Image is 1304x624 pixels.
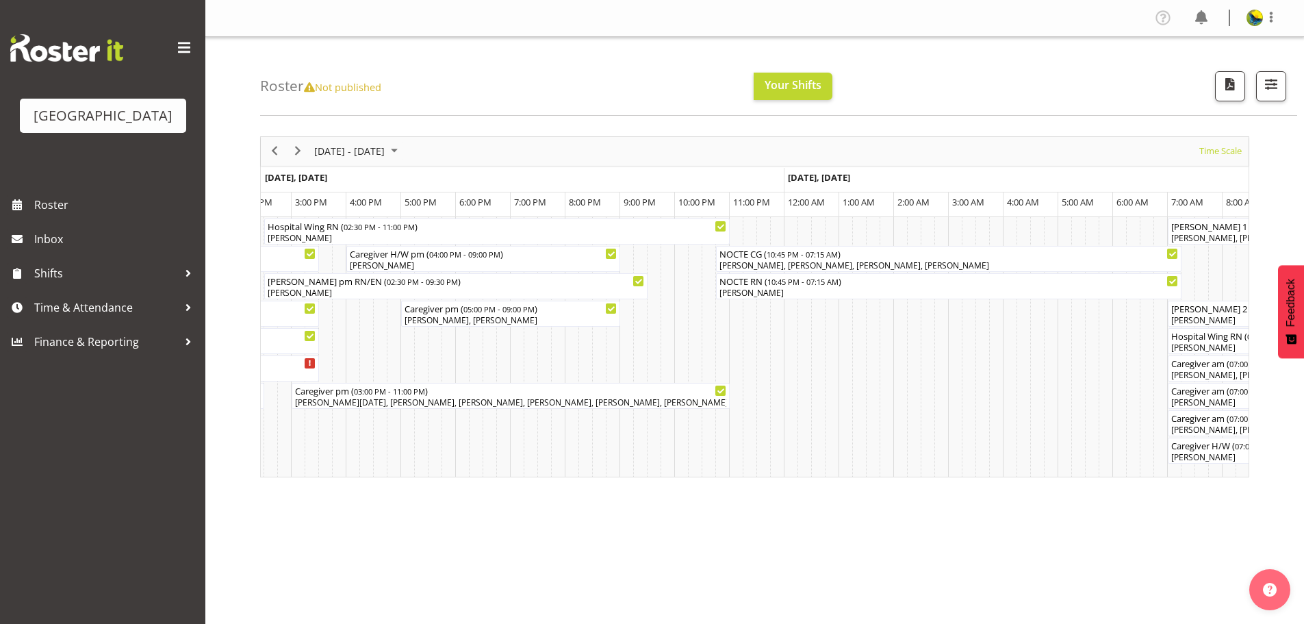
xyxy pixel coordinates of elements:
[1062,196,1094,208] span: 5:00 AM
[346,246,620,272] div: Caregiver H/W pm Begin From Wednesday, November 5, 2025 at 4:00:00 PM GMT+13:00 Ends At Wednesday...
[264,273,648,299] div: Ressie pm RN/EN Begin From Wednesday, November 5, 2025 at 2:30:00 PM GMT+13:00 Ends At Wednesday,...
[767,276,839,287] span: 10:45 PM - 07:15 AM
[295,397,726,409] div: [PERSON_NAME][DATE], [PERSON_NAME], [PERSON_NAME], [PERSON_NAME], [PERSON_NAME], [PERSON_NAME]
[312,142,404,160] button: October 2025
[1215,71,1245,101] button: Download a PDF of the roster according to the set date range.
[309,137,406,166] div: November 03 - 09, 2025
[268,287,644,299] div: [PERSON_NAME]
[514,196,546,208] span: 7:00 PM
[405,301,617,315] div: Caregiver pm ( )
[268,232,726,245] div: [PERSON_NAME]
[292,383,730,409] div: Caregiver pm Begin From Wednesday, November 5, 2025 at 3:00:00 PM GMT+13:00 Ends At Wednesday, No...
[1256,71,1286,101] button: Filter Shifts
[788,196,825,208] span: 12:00 AM
[10,34,123,62] img: Rosterit website logo
[788,171,850,184] span: [DATE], [DATE]
[1197,142,1244,160] button: Time Scale
[1247,10,1263,26] img: gemma-hall22491374b5f274993ff8414464fec47f.png
[344,221,415,232] span: 02:30 PM - 11:00 PM
[1278,265,1304,358] button: Feedback - Show survey
[264,219,730,245] div: Hospital Wing RN Begin From Wednesday, November 5, 2025 at 2:30:00 PM GMT+13:00 Ends At Wednesday...
[1007,196,1039,208] span: 4:00 AM
[350,260,617,272] div: [PERSON_NAME]
[733,196,770,208] span: 11:00 PM
[1226,196,1258,208] span: 8:00 AM
[678,196,715,208] span: 10:00 PM
[716,273,1181,299] div: NOCTE RN Begin From Wednesday, November 5, 2025 at 10:45:00 PM GMT+13:00 Ends At Thursday, Novemb...
[719,287,1178,299] div: [PERSON_NAME]
[313,142,386,160] span: [DATE] - [DATE]
[569,196,601,208] span: 8:00 PM
[952,196,984,208] span: 3:00 AM
[716,246,1181,272] div: NOCTE CG Begin From Wednesday, November 5, 2025 at 10:45:00 PM GMT+13:00 Ends At Thursday, Novemb...
[350,247,617,260] div: Caregiver H/W pm ( )
[295,196,327,208] span: 3:00 PM
[463,303,535,314] span: 05:00 PM - 09:00 PM
[1116,196,1149,208] span: 6:00 AM
[765,77,821,92] span: Your Shifts
[1285,279,1297,327] span: Feedback
[260,78,381,94] h4: Roster
[263,137,286,166] div: previous period
[429,249,500,260] span: 04:00 PM - 09:00 PM
[34,332,178,352] span: Finance & Reporting
[350,196,382,208] span: 4:00 PM
[34,195,199,215] span: Roster
[767,249,838,260] span: 10:45 PM - 07:15 AM
[265,171,327,184] span: [DATE], [DATE]
[1171,196,1203,208] span: 7:00 AM
[897,196,930,208] span: 2:00 AM
[624,196,656,208] span: 9:00 PM
[719,247,1178,260] div: NOCTE CG ( )
[1263,583,1277,597] img: help-xxl-2.png
[1229,358,1301,369] span: 07:00 AM - 03:30 PM
[268,274,644,288] div: [PERSON_NAME] pm RN/EN ( )
[260,136,1249,477] div: Timeline Week of November 3, 2025
[401,301,620,327] div: Caregiver pm Begin From Wednesday, November 5, 2025 at 5:00:00 PM GMT+13:00 Ends At Wednesday, No...
[1229,386,1301,397] span: 07:00 AM - 02:30 PM
[459,196,491,208] span: 6:00 PM
[754,73,832,100] button: Your Shifts
[34,263,178,284] span: Shifts
[405,196,437,208] span: 5:00 PM
[304,80,381,94] span: Not published
[387,276,458,287] span: 02:30 PM - 09:30 PM
[286,137,309,166] div: next period
[268,219,726,233] div: Hospital Wing RN ( )
[266,142,284,160] button: Previous
[289,142,307,160] button: Next
[34,229,199,249] span: Inbox
[34,105,172,126] div: [GEOGRAPHIC_DATA]
[719,260,1178,272] div: [PERSON_NAME], [PERSON_NAME], [PERSON_NAME], [PERSON_NAME]
[1198,142,1243,160] span: Time Scale
[354,386,425,397] span: 03:00 PM - 11:00 PM
[843,196,875,208] span: 1:00 AM
[719,274,1178,288] div: NOCTE RN ( )
[34,297,178,318] span: Time & Attendance
[1229,413,1301,424] span: 07:00 AM - 01:00 PM
[405,314,617,327] div: [PERSON_NAME], [PERSON_NAME]
[295,384,726,397] div: Caregiver pm ( )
